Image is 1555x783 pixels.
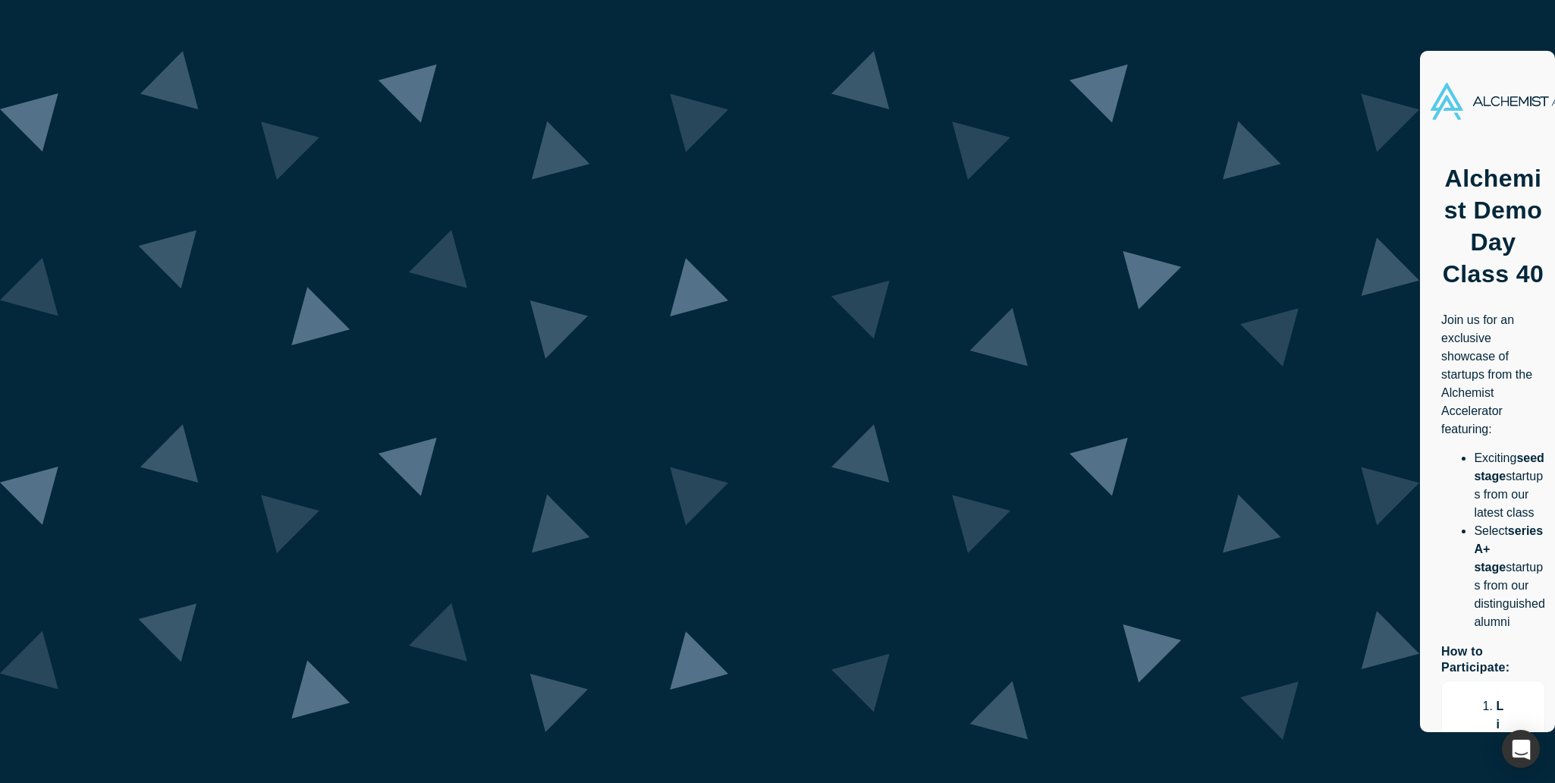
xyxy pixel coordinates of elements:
[1441,645,1509,674] strong: How to Participate:
[1474,449,1545,522] li: Exciting startups from our latest class
[1441,162,1545,290] h1: Alchemist Demo Day Class 40
[1474,522,1545,631] li: Select startups from our distinguished alumni
[1474,524,1543,574] strong: series A+ stage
